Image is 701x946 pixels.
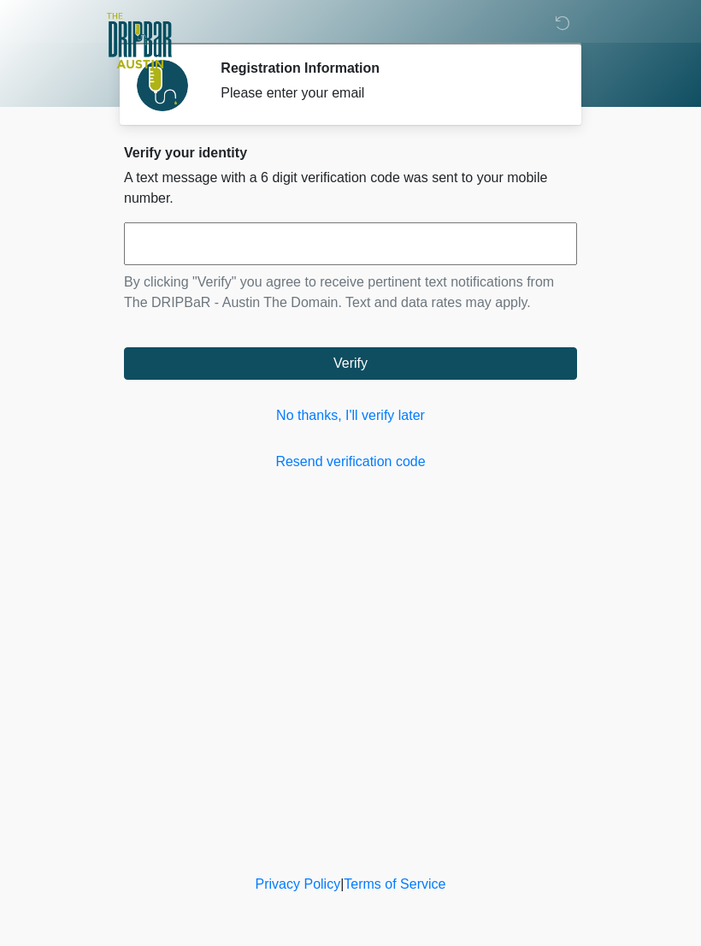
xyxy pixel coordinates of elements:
a: | [340,877,344,891]
img: Agent Avatar [137,60,188,111]
h2: Verify your identity [124,145,577,161]
button: Verify [124,347,577,380]
a: No thanks, I'll verify later [124,405,577,426]
p: A text message with a 6 digit verification code was sent to your mobile number. [124,168,577,209]
a: Resend verification code [124,452,577,472]
p: By clicking "Verify" you agree to receive pertinent text notifications from The DRIPBaR - Austin ... [124,272,577,313]
img: The DRIPBaR - Austin The Domain Logo [107,13,172,68]
div: Please enter your email [221,83,551,103]
a: Privacy Policy [256,877,341,891]
a: Terms of Service [344,877,445,891]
